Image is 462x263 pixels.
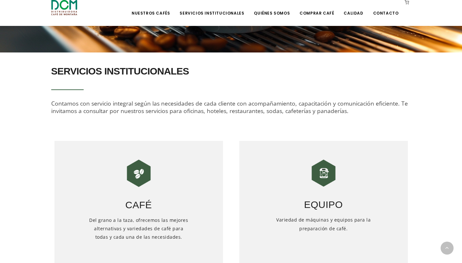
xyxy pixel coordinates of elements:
a: Nuestros Cafés [128,1,174,16]
img: DCM-WEB-HOME-ICONOS-240X240-02.png [307,157,340,189]
h3: Café [54,189,223,212]
a: Comprar Café [296,1,338,16]
h2: SERVICIOS INSTITUCIONALES [51,62,411,80]
h5: Variedad de máquinas y equipos para la preparación de café. [273,216,374,258]
span: Contamos con servicio integral según las necesidades de cada cliente con acompañamiento, capacita... [51,99,408,115]
h3: Equipo [239,189,408,212]
a: Quiénes Somos [250,1,294,16]
a: Calidad [340,1,367,16]
a: Servicios Institucionales [176,1,248,16]
h5: Del grano a la taza, ofrecemos las mejores alternativas y variedades de café para todas y cada un... [88,216,189,258]
img: DCM-WEB-HOME-ICONOS-240X240-01.png [123,157,155,189]
a: Contacto [369,1,403,16]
